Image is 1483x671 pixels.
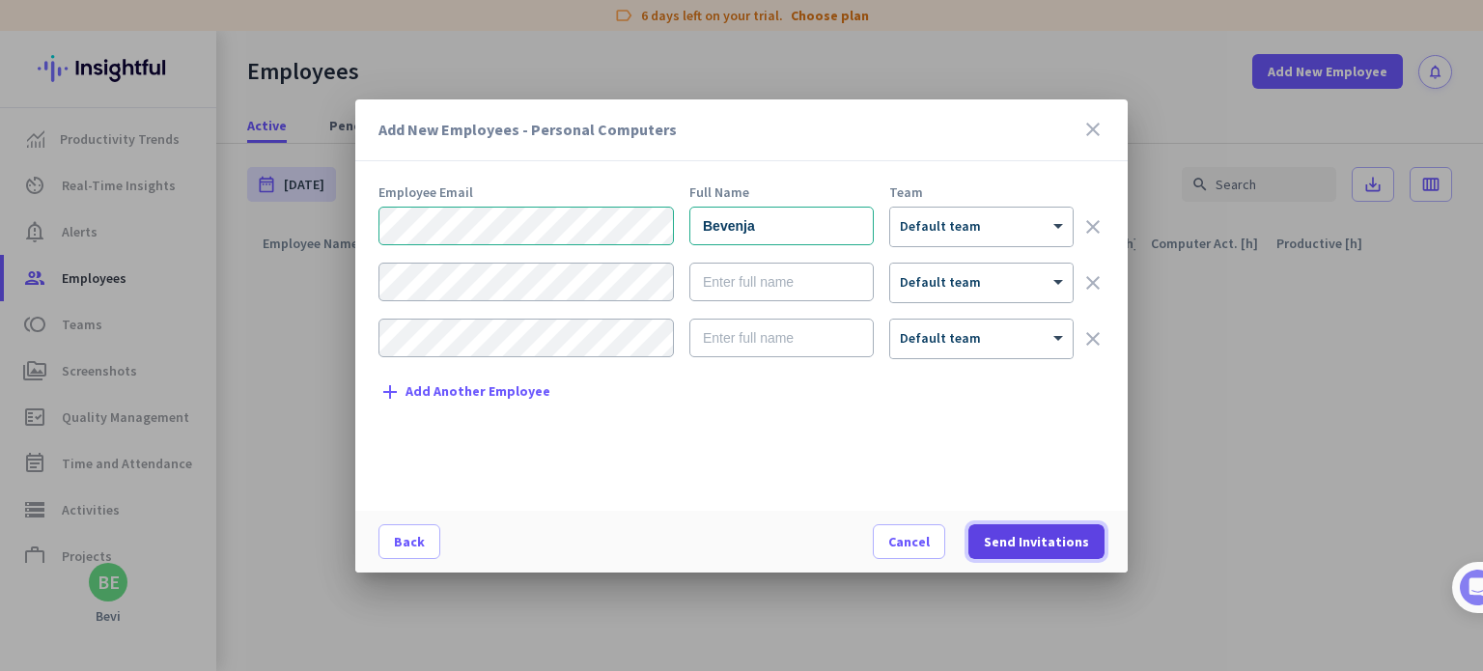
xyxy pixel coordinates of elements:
[689,207,874,245] input: Enter full name
[873,524,945,559] button: Cancel
[1081,215,1105,238] i: clear
[394,532,425,551] span: Back
[968,524,1105,559] button: Send Invitations
[378,524,440,559] button: Back
[689,185,874,199] div: Full Name
[689,319,874,357] input: Enter full name
[1081,271,1105,294] i: clear
[889,185,1074,199] div: Team
[406,384,550,399] span: Add Another Employee
[984,532,1089,551] span: Send Invitations
[378,185,674,199] div: Employee Email
[888,532,930,551] span: Cancel
[1081,327,1105,350] i: clear
[378,122,1081,137] h3: Add New Employees - Personal Computers
[689,263,874,301] input: Enter full name
[378,380,402,404] i: add
[1081,118,1105,141] i: close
